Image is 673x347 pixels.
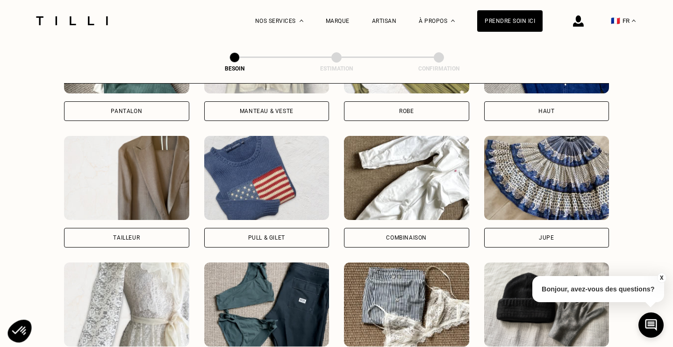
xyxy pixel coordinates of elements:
img: Tilli retouche votre Lingerie [344,262,469,347]
img: Tilli retouche votre Jupe [484,136,609,220]
div: Manteau & Veste [240,108,294,114]
div: Confirmation [392,65,486,72]
div: Haut [538,108,554,114]
img: Menu déroulant [300,20,303,22]
a: Prendre soin ici [477,10,543,32]
div: Pull & gilet [248,235,285,241]
img: Tilli retouche votre Robe de mariée [64,262,189,347]
img: icône connexion [573,15,584,27]
img: Tilli retouche votre Tailleur [64,136,189,220]
div: Besoin [188,65,281,72]
div: Pantalon [111,108,142,114]
img: Tilli retouche votre Pull & gilet [204,136,329,220]
a: Marque [326,18,350,24]
img: Tilli retouche votre Maillot de bain [204,262,329,347]
img: Tilli retouche votre Accessoires [484,262,609,347]
img: Logo du service de couturière Tilli [33,16,111,25]
div: Robe [399,108,414,114]
div: Estimation [290,65,383,72]
button: X [657,273,666,283]
p: Bonjour, avez-vous des questions? [532,276,664,302]
div: Combinaison [386,235,427,241]
img: Tilli retouche votre Combinaison [344,136,469,220]
img: Menu déroulant à propos [451,20,455,22]
span: 🇫🇷 [611,16,620,25]
div: Jupe [539,235,554,241]
img: menu déroulant [632,20,636,22]
a: Artisan [372,18,397,24]
div: Tailleur [113,235,140,241]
